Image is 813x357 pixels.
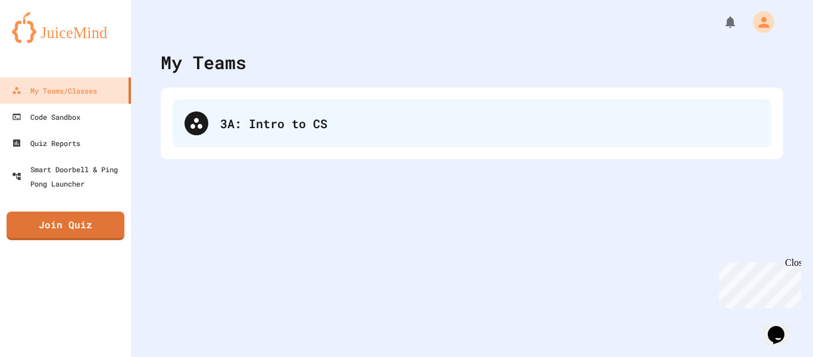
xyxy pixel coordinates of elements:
[173,100,771,147] div: 3A: Intro to CS
[763,309,801,345] iframe: chat widget
[12,136,80,150] div: Quiz Reports
[714,257,801,308] iframe: chat widget
[701,12,740,32] div: My Notifications
[5,5,82,76] div: Chat with us now!Close
[740,8,777,36] div: My Account
[12,110,80,124] div: Code Sandbox
[7,212,124,240] a: Join Quiz
[12,83,97,98] div: My Teams/Classes
[12,162,126,191] div: Smart Doorbell & Ping Pong Launcher
[161,49,246,76] div: My Teams
[12,12,119,43] img: logo-orange.svg
[220,114,759,132] div: 3A: Intro to CS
